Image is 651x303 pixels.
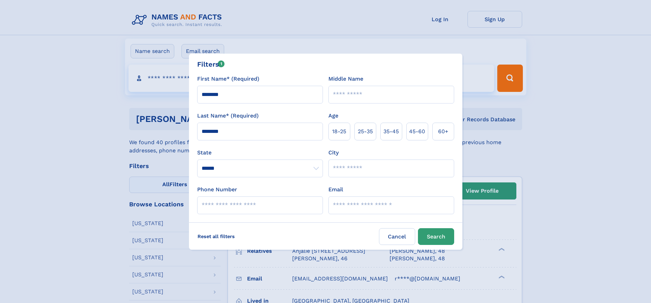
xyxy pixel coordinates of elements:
span: 45‑60 [409,127,425,136]
button: Search [418,228,454,245]
label: Reset all filters [193,228,239,245]
div: Filters [197,59,225,69]
label: First Name* (Required) [197,75,259,83]
label: Last Name* (Required) [197,112,259,120]
label: City [328,149,339,157]
label: Email [328,185,343,194]
label: Middle Name [328,75,363,83]
span: 18‑25 [332,127,346,136]
label: State [197,149,323,157]
label: Phone Number [197,185,237,194]
label: Cancel [379,228,415,245]
span: 60+ [438,127,448,136]
span: 35‑45 [383,127,399,136]
label: Age [328,112,338,120]
span: 25‑35 [358,127,373,136]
